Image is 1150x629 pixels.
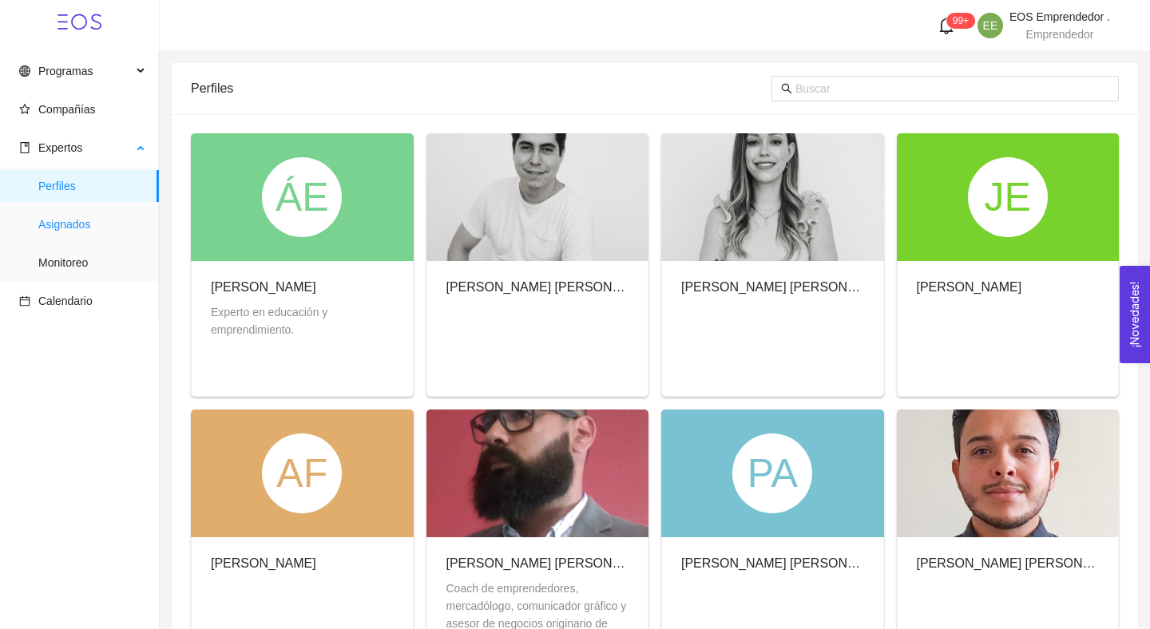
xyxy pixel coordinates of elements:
[38,208,146,240] span: Asignados
[1120,266,1150,363] button: Open Feedback Widget
[38,170,146,202] span: Perfiles
[38,65,93,77] span: Programas
[211,553,316,573] div: [PERSON_NAME]
[19,295,30,307] span: calendar
[38,295,93,307] span: Calendario
[446,553,629,573] div: [PERSON_NAME] [PERSON_NAME]
[983,13,998,38] span: EE
[732,433,812,513] div: PA
[211,303,394,338] div: Experto en educación y emprendimiento.
[19,142,30,153] span: book
[38,141,82,154] span: Expertos
[681,277,864,297] div: [PERSON_NAME] [PERSON_NAME]
[19,65,30,77] span: global
[781,83,792,94] span: search
[938,17,955,34] span: bell
[681,553,864,573] div: [PERSON_NAME] [PERSON_NAME]
[19,104,30,115] span: star
[946,13,975,29] sup: 1346
[795,80,1109,97] input: Buscar
[917,277,1022,297] div: [PERSON_NAME]
[1009,10,1110,23] span: EOS Emprendedor .
[1026,28,1094,41] span: Emprendedor
[446,277,629,297] div: [PERSON_NAME] [PERSON_NAME]
[191,65,771,111] div: Perfiles
[968,157,1048,237] div: JE
[211,277,394,297] div: [PERSON_NAME]
[262,433,342,513] div: AF
[38,103,96,116] span: Compañías
[262,157,342,237] div: ÁE
[917,553,1100,573] div: [PERSON_NAME] [PERSON_NAME] [PERSON_NAME]
[38,247,146,279] span: Monitoreo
